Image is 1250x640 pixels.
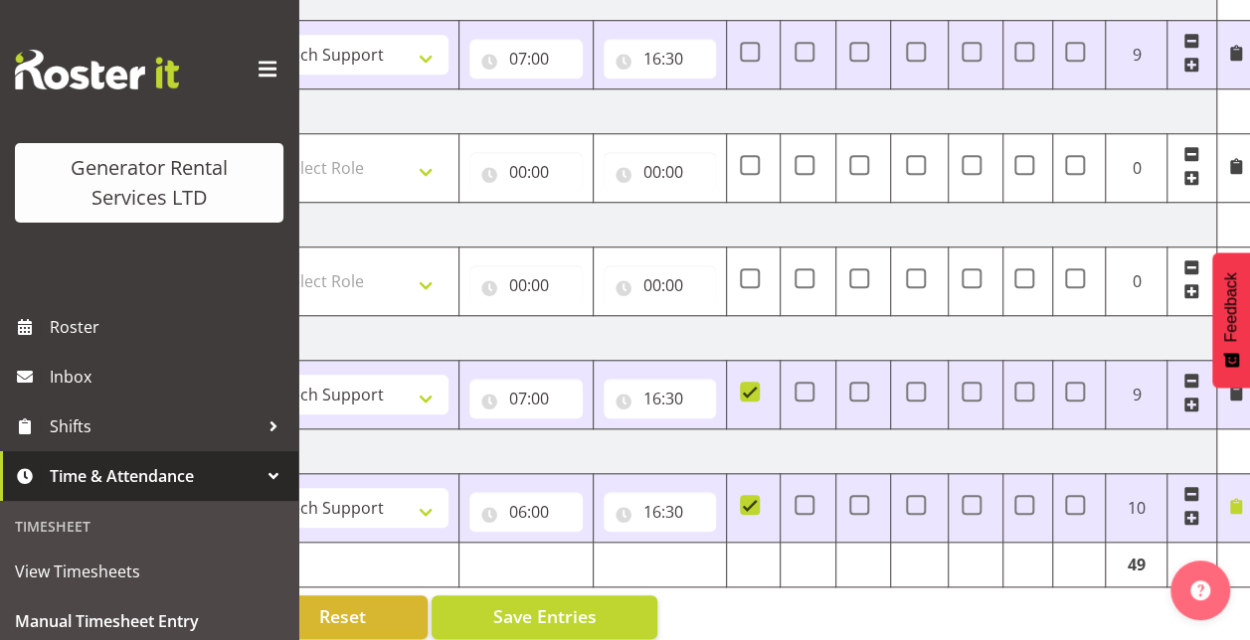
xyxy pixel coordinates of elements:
button: Save Entries [432,595,657,639]
img: help-xxl-2.png [1190,580,1210,600]
input: Click to select... [604,265,717,305]
a: View Timesheets [5,547,293,596]
input: Click to select... [469,39,583,79]
span: Manual Timesheet Entry [15,606,283,636]
input: Click to select... [469,379,583,418]
button: Reset [259,595,428,639]
span: Feedback [1222,272,1240,342]
span: Roster [50,312,288,342]
img: Rosterit website logo [15,50,179,89]
td: 9 [1106,360,1167,428]
td: 0 [1106,133,1167,202]
span: Save Entries [492,603,596,629]
input: Click to select... [604,39,717,79]
span: View Timesheets [15,557,283,586]
button: Feedback - Show survey [1212,252,1250,388]
td: 9 [1106,20,1167,88]
td: 49 [1106,542,1167,586]
input: Click to select... [469,152,583,192]
div: Timesheet [5,506,293,547]
span: Inbox [50,362,288,392]
div: Generator Rental Services LTD [35,153,264,213]
input: Click to select... [469,492,583,532]
input: Click to select... [604,152,717,192]
td: 10 [1106,473,1167,542]
td: 0 [1106,246,1167,315]
input: Click to select... [604,379,717,418]
input: Click to select... [604,492,717,532]
span: Reset [319,603,366,629]
span: Time & Attendance [50,461,259,491]
span: Shifts [50,411,259,441]
input: Click to select... [469,265,583,305]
